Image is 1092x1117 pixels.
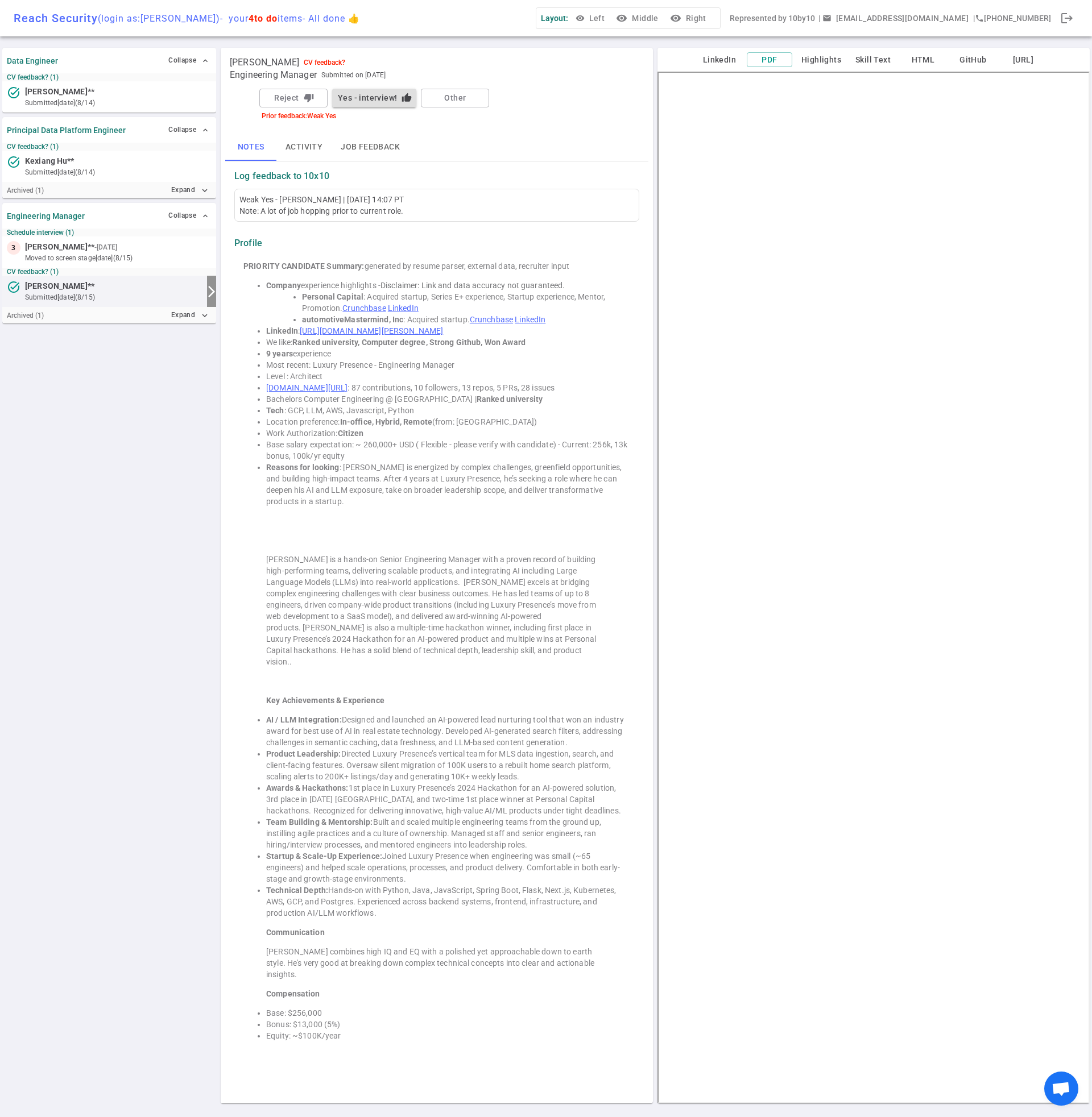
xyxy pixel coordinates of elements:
[850,53,896,67] button: Skill Text
[168,182,212,198] button: Expandexpand_more
[266,405,630,416] li: : GCP, LLM, AWS, Javascript, Python
[266,928,325,937] strong: Communication
[822,14,832,23] span: email
[697,53,742,67] button: LinkedIn
[266,817,373,827] strong: Team Building & Mentorship:
[257,112,585,120] div: Prior feedback: Weak Yes
[266,371,630,382] li: Level : Architect
[900,53,946,67] button: HTML
[266,349,293,358] strong: 9 years
[7,186,44,194] small: Archived ( 1 )
[166,52,212,69] button: Collapse
[1060,11,1074,25] span: logout
[950,53,996,67] button: GitHub
[266,783,349,792] strong: Awards & Hackathons:
[98,13,220,24] span: (login as: [PERSON_NAME] )
[266,1007,630,1019] li: Base: $256,000
[7,268,212,276] small: CV feedback? (1)
[243,261,365,271] strong: PRIORITY CANDIDATE Summary:
[225,134,276,161] button: Notes
[201,126,210,135] span: expand_less
[402,93,412,103] i: thumb_up
[200,185,210,196] i: expand_more
[266,714,630,748] li: Designed and launched an AI-powered lead nurturing tool that won an industry award for best use o...
[332,89,416,107] button: Yes - interview!thumb_up
[302,314,630,325] li: : Acquired startup.
[25,241,88,253] span: [PERSON_NAME]
[259,89,328,107] button: Rejectthumb_down
[304,93,314,103] i: thumb_down
[668,8,711,29] button: visibilityRight
[388,304,419,313] a: LinkedIn
[266,1030,630,1041] li: Equity: ~$100K/year
[230,57,299,68] span: [PERSON_NAME]
[7,73,212,81] small: CV feedback? (1)
[266,337,630,348] li: We like:
[168,307,212,323] button: Expandexpand_more
[266,715,342,724] strong: AI / LLM Integration:
[266,885,630,919] li: Hands-on with Python, Java, JavaScript, Spring Boot, Flask, Next.js, Kubernetes, AWS, GCP, and Po...
[266,416,630,427] li: Location preference: (from: [GEOGRAPHIC_DATA])
[266,989,320,998] strong: Compensation
[266,325,630,337] li: :
[249,13,278,24] span: 4 to do
[230,69,317,81] span: Engineering Manager
[266,348,630,359] li: experience
[266,427,630,439] li: Work Authorization:
[25,98,212,108] small: submitted [DATE] (8/14)
[670,13,681,24] i: visibility
[302,315,403,324] strong: automotiveMastermind, Inc
[797,53,846,67] button: Highlights
[234,171,329,182] strong: Log feedback to 10x10
[25,253,212,263] small: moved to Screen stage [DATE] (8/15)
[205,285,218,298] i: arrow_forward_ios
[14,11,360,25] div: Reach Security
[166,207,212,224] button: Collapse
[266,359,630,371] li: Most recent: Luxury Presence - Engineering Manager
[266,382,630,393] li: : 87 contributions, 10 followers, 13 repos, 5 PRs, 28 issues
[266,326,298,335] strong: LinkedIn
[7,280,20,294] i: task_alt
[266,748,630,782] li: Directed Luxury Presence’s vertical team for MLS data ingestion, search, and client-facing featur...
[7,86,20,99] i: task_alt
[302,292,363,301] strong: Personal Capital
[266,554,607,667] blockquote: [PERSON_NAME] is a hands-on Senior Engineering Manager with a proven record of building high-perf...
[266,280,630,291] li: experience highlights -
[166,122,212,138] button: Collapse
[94,242,117,252] small: - [DATE]
[421,89,489,107] button: Other
[266,696,384,705] strong: Key Achievements & Experience
[220,13,360,24] span: - your items - All done 👍
[7,143,212,151] small: CV feedback? (1)
[477,395,543,404] strong: Ranked university
[1000,53,1046,67] button: [URL]
[266,463,340,472] strong: Reasons for looking
[470,315,513,324] a: Crunchbase
[266,393,630,405] li: Bachelors Computer Engineering @ [GEOGRAPHIC_DATA] |
[380,281,565,290] span: Disclaimer: Link and data accuracy not guaranteed.
[820,8,973,29] button: Open a message box
[25,155,67,167] span: Kexiang Hu
[1044,1072,1078,1106] a: Open chat
[7,56,58,65] strong: Data Engineer
[201,56,210,65] span: expand_less
[7,155,20,169] i: task_alt
[266,749,341,758] strong: Product Leadership:
[266,406,284,415] strong: Tech
[730,8,1051,29] div: Represented by 10by10 | | [PHONE_NUMBER]
[266,850,630,885] li: Joined Luxury Presence when engineering was small (~65 engineers) and helped scale operations, pr...
[292,338,526,347] strong: Ranked university, Computer degree, Strong Github, Won Award
[338,429,364,438] strong: Citizen
[276,134,332,161] button: Activity
[266,1019,630,1030] li: Bonus: $13,000 (5%)
[200,310,210,321] i: expand_more
[266,462,630,507] li: : [PERSON_NAME] is energized by complex challenges, greenfield opportunities, and building high-i...
[243,260,630,272] div: generated by resume parser, external data, recruiter input
[1056,7,1078,30] div: Done
[616,13,627,24] i: visibility
[541,14,568,23] span: Layout:
[657,72,1090,1103] iframe: candidate_document_preview__iframe
[300,326,443,335] a: [URL][DOMAIN_NAME][PERSON_NAME]
[234,238,262,249] strong: Profile
[266,782,630,816] li: 1st place in Luxury Presence’s 2024 Hackathon for an AI-powered solution, 3rd place in [DATE] [GE...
